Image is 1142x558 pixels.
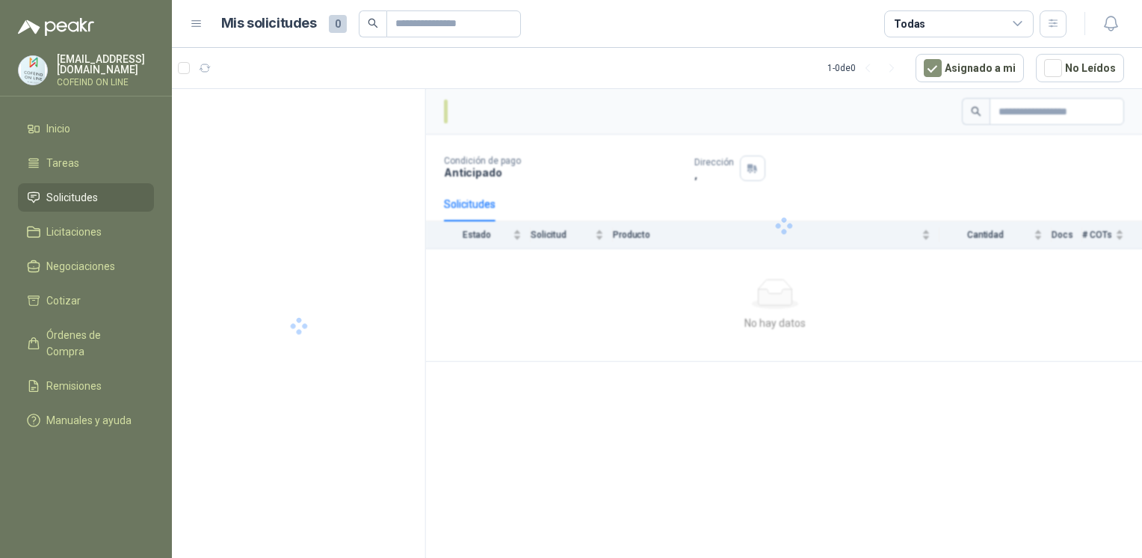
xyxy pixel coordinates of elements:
span: Solicitudes [46,189,98,206]
p: [EMAIL_ADDRESS][DOMAIN_NAME] [57,54,154,75]
a: Cotizar [18,286,154,315]
span: Manuales y ayuda [46,412,132,429]
p: COFEIND ON LINE [57,78,154,87]
span: Inicio [46,120,70,137]
span: Remisiones [46,378,102,394]
span: Cotizar [46,292,81,309]
a: Licitaciones [18,218,154,246]
span: search [368,18,378,28]
button: Asignado a mi [916,54,1024,82]
span: Órdenes de Compra [46,327,140,360]
span: Negociaciones [46,258,115,275]
span: Tareas [46,155,79,171]
div: 1 - 0 de 0 [827,56,904,80]
a: Remisiones [18,372,154,400]
img: Company Logo [19,56,47,85]
a: Solicitudes [18,183,154,212]
a: Manuales y ayuda [18,406,154,435]
a: Negociaciones [18,252,154,280]
a: Órdenes de Compra [18,321,154,366]
div: Todas [894,16,925,32]
span: Licitaciones [46,224,102,240]
a: Tareas [18,149,154,177]
span: 0 [329,15,347,33]
h1: Mis solicitudes [221,13,317,34]
button: No Leídos [1036,54,1124,82]
img: Logo peakr [18,18,94,36]
a: Inicio [18,114,154,143]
